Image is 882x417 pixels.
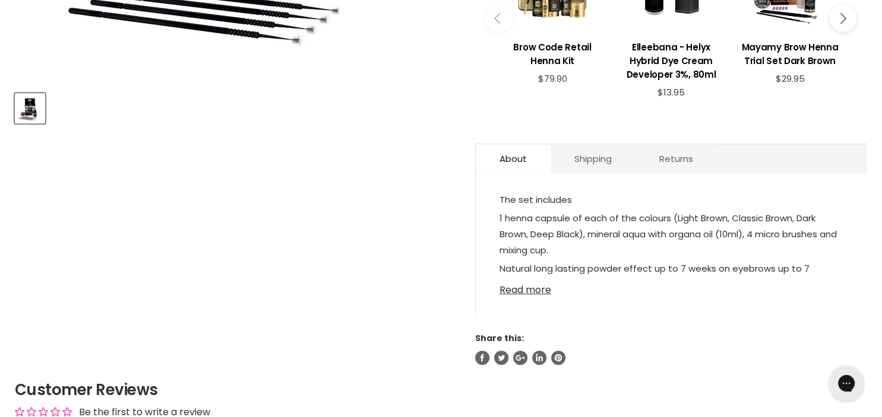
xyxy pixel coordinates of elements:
a: Read more [500,278,843,295]
a: View product:Mayamy Brow Henna Trial Set Dark Brown [736,31,843,74]
div: Product thumbnails [13,90,456,123]
aside: Share this: [475,333,867,365]
span: $29.95 [775,72,804,85]
p: The set includes [500,192,843,210]
p: Natural long lasting powder effect up to 7 weeks on eyebrows up to 7 days on skin*. [500,260,843,295]
span: Share this: [475,332,524,344]
a: Returns [636,144,717,173]
h2: Customer Reviews [15,379,867,400]
h3: Elleebana - Helyx Hybrid Dye Cream Developer 3%, 80ml [618,40,725,81]
p: 1 henna capsule of each of the colours (Light Brown, Classic Brown, Dark Brown, Deep Black), mine... [500,210,843,260]
a: View product:Brow Code Retail Henna Kit [499,31,606,74]
img: Mayamy Brow Henna Trial Set 4 Colours [16,94,44,122]
span: $13.95 [657,86,685,98]
a: View product:Elleebana - Helyx Hybrid Dye Cream Developer 3%, 80ml [618,31,725,87]
span: $79.90 [538,72,567,85]
a: Shipping [551,144,636,173]
a: About [476,144,551,173]
button: Mayamy Brow Henna Trial Set 4 Colours [15,93,45,123]
h3: Brow Code Retail Henna Kit [499,40,606,68]
iframe: Gorgias live chat messenger [823,361,870,405]
h3: Mayamy Brow Henna Trial Set Dark Brown [736,40,843,68]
